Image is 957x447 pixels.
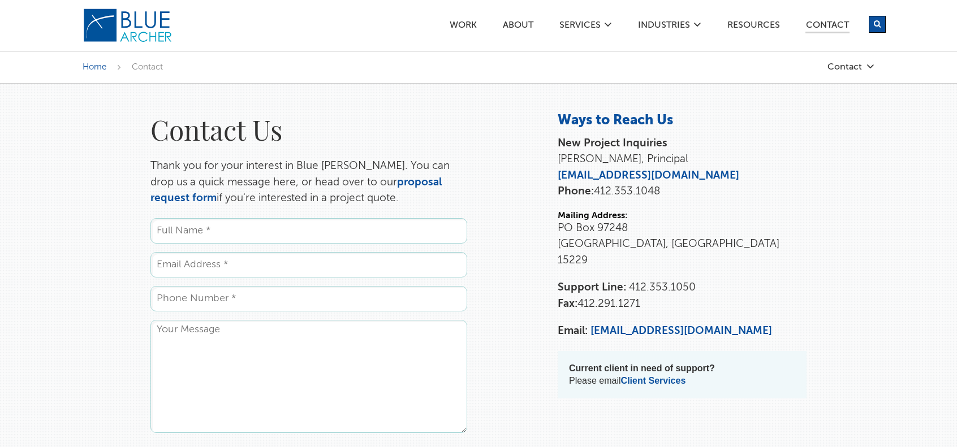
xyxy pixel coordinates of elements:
[621,376,686,385] a: Client Services
[569,362,795,387] p: Please email
[83,8,173,43] img: Blue Archer Logo
[558,298,577,309] strong: Fax:
[805,21,850,33] a: Contact
[558,282,626,293] strong: Support Line:
[558,138,667,149] strong: New Project Inquiries
[558,186,594,197] strong: Phone:
[449,21,477,33] a: Work
[558,136,807,200] p: [PERSON_NAME], Principal 412.353.1048
[629,282,696,293] span: 412.353.1050
[559,21,601,33] a: SERVICES
[132,63,163,71] span: Contact
[150,158,467,207] p: Thank you for your interest in Blue [PERSON_NAME]. You can drop us a quick message here, or head ...
[727,21,781,33] a: Resources
[502,21,534,33] a: ABOUT
[150,112,467,147] h1: Contact Us
[150,252,467,277] input: Email Address *
[558,326,588,336] strong: Email:
[569,363,715,373] strong: Current client in need of support?
[637,21,691,33] a: Industries
[558,220,807,269] p: PO Box 97248 [GEOGRAPHIC_DATA], [GEOGRAPHIC_DATA] 15229
[558,112,807,130] h3: Ways to Reach Us
[150,218,467,244] input: Full Name *
[558,211,628,220] strong: Mailing Address:
[558,170,739,181] a: [EMAIL_ADDRESS][DOMAIN_NAME]
[590,326,772,336] a: [EMAIL_ADDRESS][DOMAIN_NAME]
[83,63,106,71] a: Home
[558,280,807,312] p: 412.291.1271
[150,286,467,311] input: Phone Number *
[761,62,874,72] a: Contact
